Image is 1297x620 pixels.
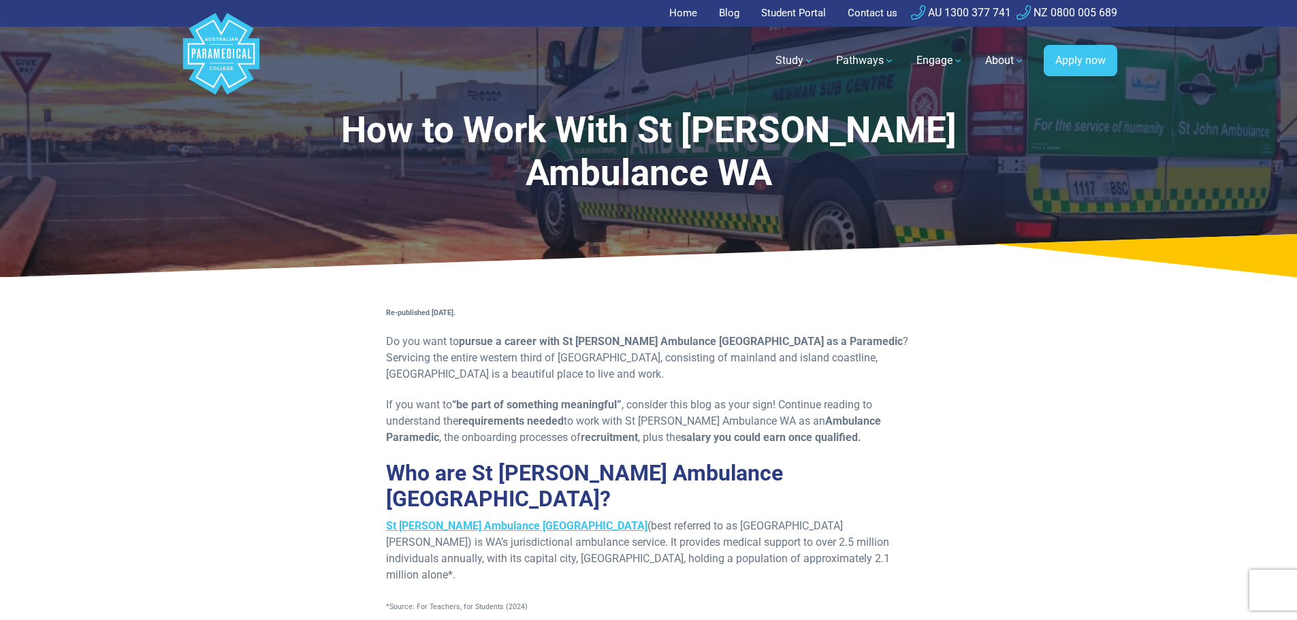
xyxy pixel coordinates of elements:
strong: pursue a career with St [PERSON_NAME] Ambulance [GEOGRAPHIC_DATA] as a Paramedic [459,335,903,348]
strong: requirements needed [458,414,564,427]
a: AU 1300 377 741 [911,6,1011,19]
a: Engage [908,42,972,80]
strong: “be part of something meaningful” [452,398,622,411]
span: If you want to , consider this blog as your sign! Continue reading to understand the to work with... [386,398,881,444]
strong: salary you could earn once qualified. [681,431,861,444]
a: NZ 0800 005 689 [1016,6,1117,19]
strong: recruitment [581,431,638,444]
span: Do you want to ? Servicing the entire western third of [GEOGRAPHIC_DATA], consisting of mainland ... [386,335,908,380]
a: St [PERSON_NAME] Ambulance [GEOGRAPHIC_DATA] [386,519,647,532]
a: Australian Paramedical College [180,27,262,95]
a: Pathways [828,42,903,80]
span: Who are St [PERSON_NAME] Ambulance [GEOGRAPHIC_DATA]? [386,460,783,512]
h1: How to Work With St [PERSON_NAME] Ambulance WA [298,109,1000,195]
span: (best referred to as [GEOGRAPHIC_DATA][PERSON_NAME]) is WA’s jurisdictional ambulance service. It... [386,519,890,581]
strong: Re-published [DATE]. [386,308,455,317]
span: *Source: For Teachers, for Students (2024) [386,602,528,611]
a: About [977,42,1033,80]
a: Apply now [1044,45,1117,76]
a: Study [767,42,822,80]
